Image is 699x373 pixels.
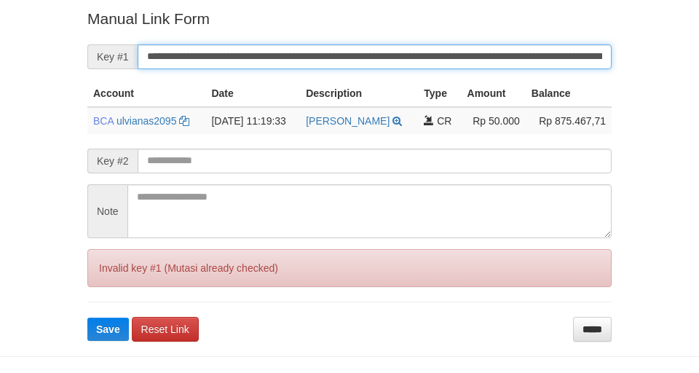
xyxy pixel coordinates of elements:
[462,80,526,107] th: Amount
[205,80,300,107] th: Date
[87,318,129,341] button: Save
[96,323,120,335] span: Save
[87,44,138,69] span: Key #1
[87,249,612,287] div: Invalid key #1 (Mutasi already checked)
[306,115,390,127] a: [PERSON_NAME]
[205,107,300,134] td: [DATE] 11:19:33
[116,115,177,127] a: ulvianas2095
[93,115,114,127] span: BCA
[418,80,461,107] th: Type
[132,317,199,342] a: Reset Link
[87,149,138,173] span: Key #2
[462,107,526,134] td: Rp 50.000
[87,184,127,238] span: Note
[526,107,612,134] td: Rp 875.467,71
[526,80,612,107] th: Balance
[141,323,189,335] span: Reset Link
[300,80,418,107] th: Description
[87,8,612,29] p: Manual Link Form
[437,115,451,127] span: CR
[179,115,189,127] a: Copy ulvianas2095 to clipboard
[87,80,205,107] th: Account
